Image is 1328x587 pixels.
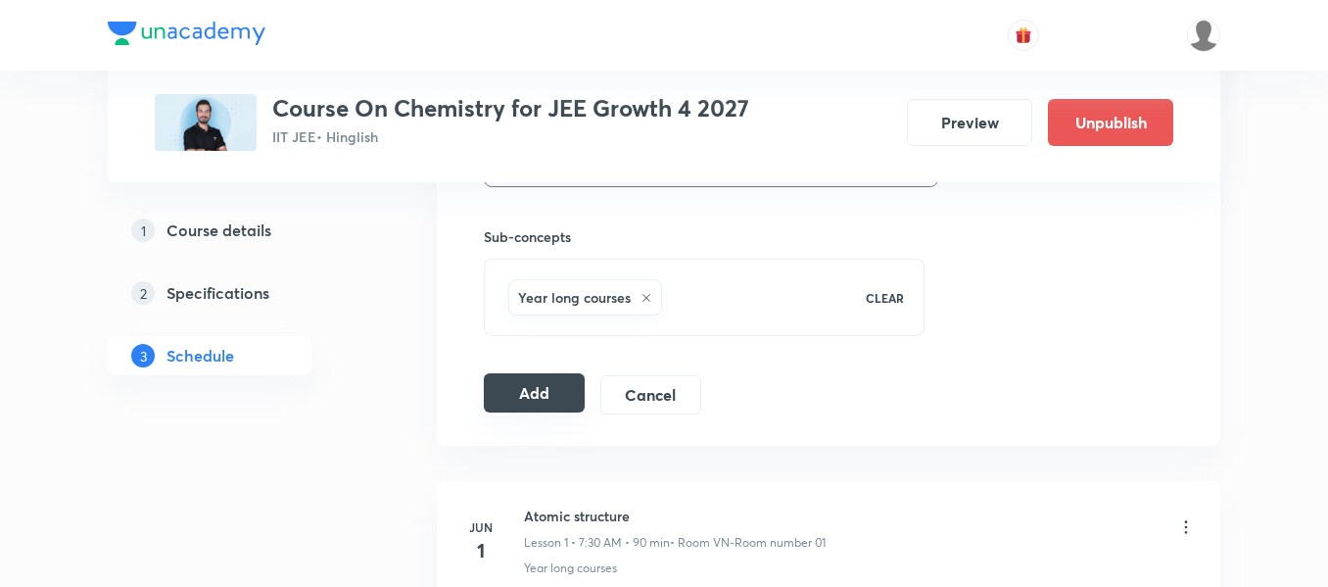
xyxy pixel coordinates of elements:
img: avatar [1015,26,1032,44]
p: 2 [131,281,155,305]
a: 2Specifications [108,273,374,313]
p: 3 [131,344,155,367]
h6: Year long courses [518,287,631,308]
p: • Room VN-Room number 01 [670,534,826,552]
h5: Course details [166,219,271,242]
img: nikita patil [1187,19,1220,52]
h4: 1 [461,536,500,565]
h6: Atomic structure [524,506,826,526]
p: Year long courses [524,560,617,577]
h6: Jun [461,518,500,536]
h3: Course On Chemistry for JEE Growth 4 2027 [272,94,749,122]
h5: Specifications [166,281,269,305]
p: CLEAR [866,289,904,307]
button: avatar [1008,20,1039,51]
p: Lesson 1 • 7:30 AM • 90 min [524,534,670,552]
img: Company Logo [108,22,265,45]
button: Add [484,373,585,413]
button: Cancel [600,375,701,415]
a: 1Course details [108,211,374,250]
p: IIT JEE • Hinglish [272,126,749,147]
h5: Schedule [166,344,234,367]
a: Company Logo [108,22,265,50]
button: Unpublish [1048,99,1173,146]
button: Preview [907,99,1032,146]
p: 1 [131,219,155,242]
h6: Sub-concepts [484,226,925,247]
img: 9C93D032-5263-4990-BD15-8A22E7687847_plus.png [155,94,257,151]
